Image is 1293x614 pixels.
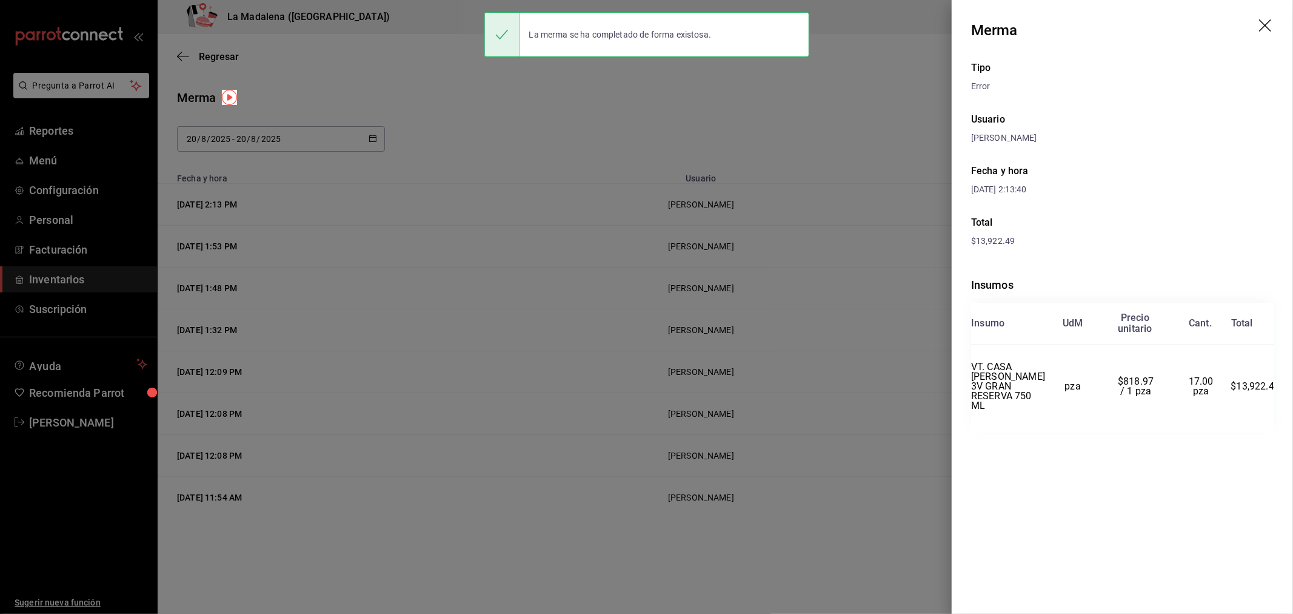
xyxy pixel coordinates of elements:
[971,215,1274,230] div: Total
[971,183,1274,196] div: [DATE] 2:13:40
[1063,318,1083,329] div: UdM
[971,164,1274,178] div: Fecha y hora
[1045,345,1100,428] td: pza
[971,112,1274,127] div: Usuario
[1118,376,1156,397] span: $818.97 / 1 pza
[520,21,721,48] div: La merma se ha completado de forma existosa.
[971,277,1274,293] div: Insumos
[1189,318,1212,329] div: Cant.
[1118,312,1152,334] div: Precio unitario
[971,80,1274,93] div: Error
[971,318,1004,329] div: Insumo
[1231,318,1253,329] div: Total
[1189,376,1216,397] span: 17.00 pza
[1259,19,1274,34] button: drag
[971,132,1274,144] div: [PERSON_NAME]
[971,19,1018,41] div: Merma
[971,61,1274,75] div: Tipo
[971,236,1015,246] span: $13,922.49
[971,345,1045,428] td: VT. CASA [PERSON_NAME] 3V GRAN RESERVA 750 ML
[222,90,237,105] img: Tooltip marker
[1231,380,1280,392] span: $13,922.49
